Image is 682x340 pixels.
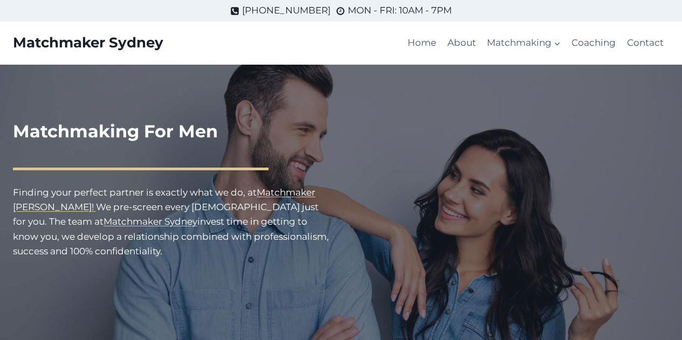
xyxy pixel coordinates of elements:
a: Matchmaker Sydney [104,216,197,227]
span: Matchmaking [487,36,561,50]
a: Contact [622,30,669,56]
a: Matchmaker Sydney [13,34,163,51]
p: Finding your perfect partner is exactly what we do, at We pre-screen every [DEMOGRAPHIC_DATA] jus... [13,185,333,259]
a: [PHONE_NUMBER] [230,3,330,18]
a: Matchmaking [481,30,566,56]
a: Coaching [566,30,621,56]
nav: Primary [402,30,669,56]
span: MON - FRI: 10AM - 7PM [348,3,452,18]
h1: Matchmaking For Men [13,119,333,144]
a: About [442,30,481,56]
a: Home [402,30,442,56]
span: [PHONE_NUMBER] [242,3,330,18]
